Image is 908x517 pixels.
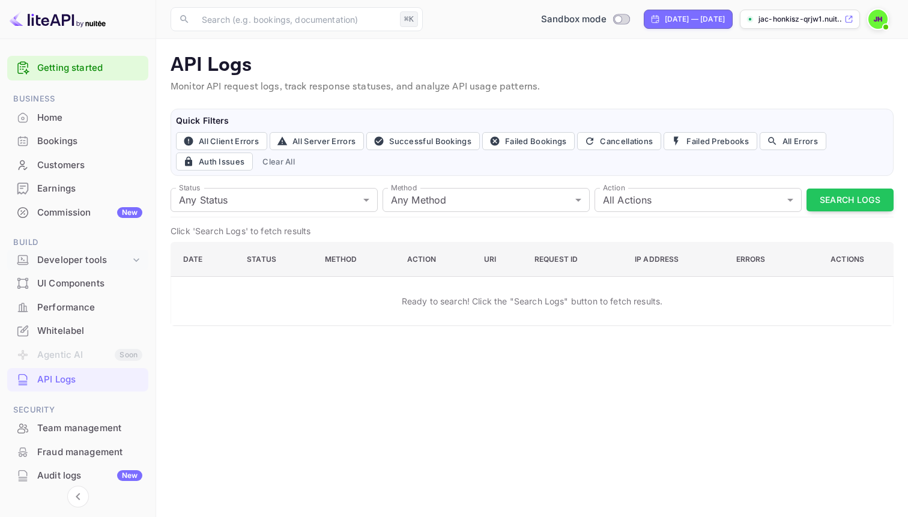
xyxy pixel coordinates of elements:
[37,111,142,125] div: Home
[7,417,148,439] a: Team management
[37,301,142,315] div: Performance
[37,324,142,338] div: Whitelabel
[7,201,148,225] div: CommissionNew
[474,243,525,277] th: URI
[7,464,148,488] div: Audit logsNew
[67,486,89,507] button: Collapse navigation
[37,182,142,196] div: Earnings
[171,243,238,277] th: Date
[37,61,142,75] a: Getting started
[7,92,148,106] span: Business
[171,188,378,212] div: Any Status
[7,272,148,294] a: UI Components
[7,441,148,464] div: Fraud management
[541,13,607,26] span: Sandbox mode
[7,56,148,80] div: Getting started
[7,296,148,318] a: Performance
[7,319,148,343] div: Whitelabel
[37,135,142,148] div: Bookings
[37,446,142,459] div: Fraud management
[7,417,148,440] div: Team management
[7,464,148,486] a: Audit logsNew
[727,243,804,277] th: Errors
[625,243,727,277] th: IP Address
[171,80,894,94] p: Monitor API request logs, track response statuses, and analyze API usage patterns.
[7,154,148,177] div: Customers
[868,10,888,29] img: Jac Honkisz
[195,7,395,31] input: Search (e.g. bookings, documentation)
[7,106,148,128] a: Home
[7,404,148,417] span: Security
[37,159,142,172] div: Customers
[7,130,148,152] a: Bookings
[595,188,802,212] div: All Actions
[37,422,142,435] div: Team management
[383,188,590,212] div: Any Method
[758,14,842,25] p: jac-honkisz-qrjw1.nuit...
[400,11,418,27] div: ⌘K
[37,206,142,220] div: Commission
[7,500,148,513] span: Marketing
[176,114,888,127] h6: Quick Filters
[402,295,663,307] p: Ready to search! Click the "Search Logs" button to fetch results.
[10,10,106,29] img: LiteAPI logo
[536,13,634,26] div: Switch to Production mode
[37,469,142,483] div: Audit logs
[7,441,148,463] a: Fraud management
[7,130,148,153] div: Bookings
[270,132,364,150] button: All Server Errors
[577,132,661,150] button: Cancellations
[665,14,725,25] div: [DATE] — [DATE]
[117,207,142,218] div: New
[760,132,826,150] button: All Errors
[258,153,300,171] button: Clear All
[7,319,148,342] a: Whitelabel
[482,132,575,150] button: Failed Bookings
[37,253,130,267] div: Developer tools
[804,243,893,277] th: Actions
[7,236,148,249] span: Build
[37,277,142,291] div: UI Components
[7,177,148,201] div: Earnings
[179,183,200,193] label: Status
[176,132,267,150] button: All Client Errors
[37,373,142,387] div: API Logs
[603,183,625,193] label: Action
[171,53,894,77] p: API Logs
[171,225,894,237] p: Click 'Search Logs' to fetch results
[7,272,148,295] div: UI Components
[7,250,148,271] div: Developer tools
[7,154,148,176] a: Customers
[7,296,148,319] div: Performance
[176,153,253,171] button: Auth Issues
[237,243,315,277] th: Status
[7,106,148,130] div: Home
[525,243,625,277] th: Request ID
[7,201,148,223] a: CommissionNew
[366,132,480,150] button: Successful Bookings
[7,368,148,392] div: API Logs
[807,189,894,212] button: Search Logs
[664,132,757,150] button: Failed Prebooks
[391,183,417,193] label: Method
[7,368,148,390] a: API Logs
[315,243,398,277] th: Method
[117,470,142,481] div: New
[7,177,148,199] a: Earnings
[398,243,474,277] th: Action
